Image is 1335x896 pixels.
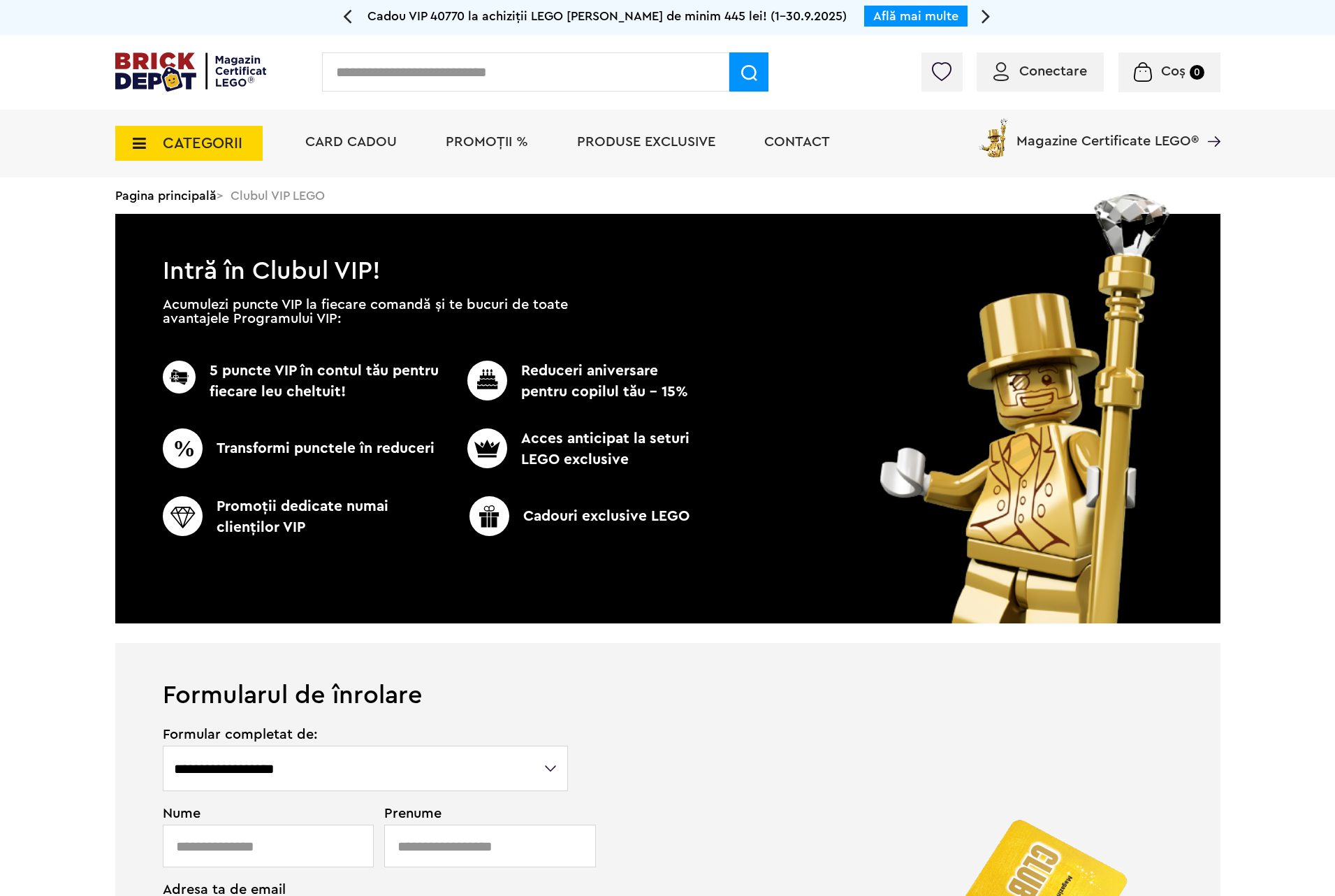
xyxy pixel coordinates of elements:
a: Contact [764,135,830,149]
img: CC_BD_Green_chek_mark [467,428,507,468]
a: Află mai multe [873,10,958,22]
img: vip_page_image [861,194,1191,623]
img: CC_BD_Green_chek_mark [163,496,203,536]
span: Prenume [384,807,570,821]
p: Reduceri aniversare pentru copilul tău - 15% [444,361,694,403]
p: Cadouri exclusive LEGO [439,496,720,536]
p: Transformi punctele în reduceri [163,428,444,468]
a: Conectare [993,64,1087,78]
h1: Formularul de înrolare [115,643,1220,708]
a: Magazine Certificate LEGO® [1199,116,1220,130]
h1: Intră în Clubul VIP! [115,214,1220,278]
span: Formular completat de: [163,728,570,742]
a: Pagina principală [115,189,217,202]
span: Nume [163,807,367,821]
p: Acumulezi puncte VIP la fiecare comandă și te bucuri de toate avantajele Programului VIP: [163,298,568,326]
img: CC_BD_Green_chek_mark [163,361,196,393]
p: Promoţii dedicate numai clienţilor VIP [163,496,444,538]
p: 5 puncte VIP în contul tău pentru fiecare leu cheltuit! [163,361,444,403]
span: Magazine Certificate LEGO® [1016,116,1199,148]
span: Conectare [1019,64,1087,78]
img: CC_BD_Green_chek_mark [469,496,509,536]
span: CATEGORII [163,136,242,151]
div: > Clubul VIP LEGO [115,178,1220,214]
img: CC_BD_Green_chek_mark [163,428,203,468]
p: Acces anticipat la seturi LEGO exclusive [444,428,694,470]
span: Cadou VIP 40770 la achiziții LEGO [PERSON_NAME] de minim 445 lei! (1-30.9.2025) [367,10,847,22]
small: 0 [1190,65,1204,80]
a: PROMOȚII % [446,135,528,149]
a: Card Cadou [305,135,397,149]
a: Produse exclusive [577,135,715,149]
img: CC_BD_Green_chek_mark [467,361,507,400]
span: Coș [1161,64,1186,78]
